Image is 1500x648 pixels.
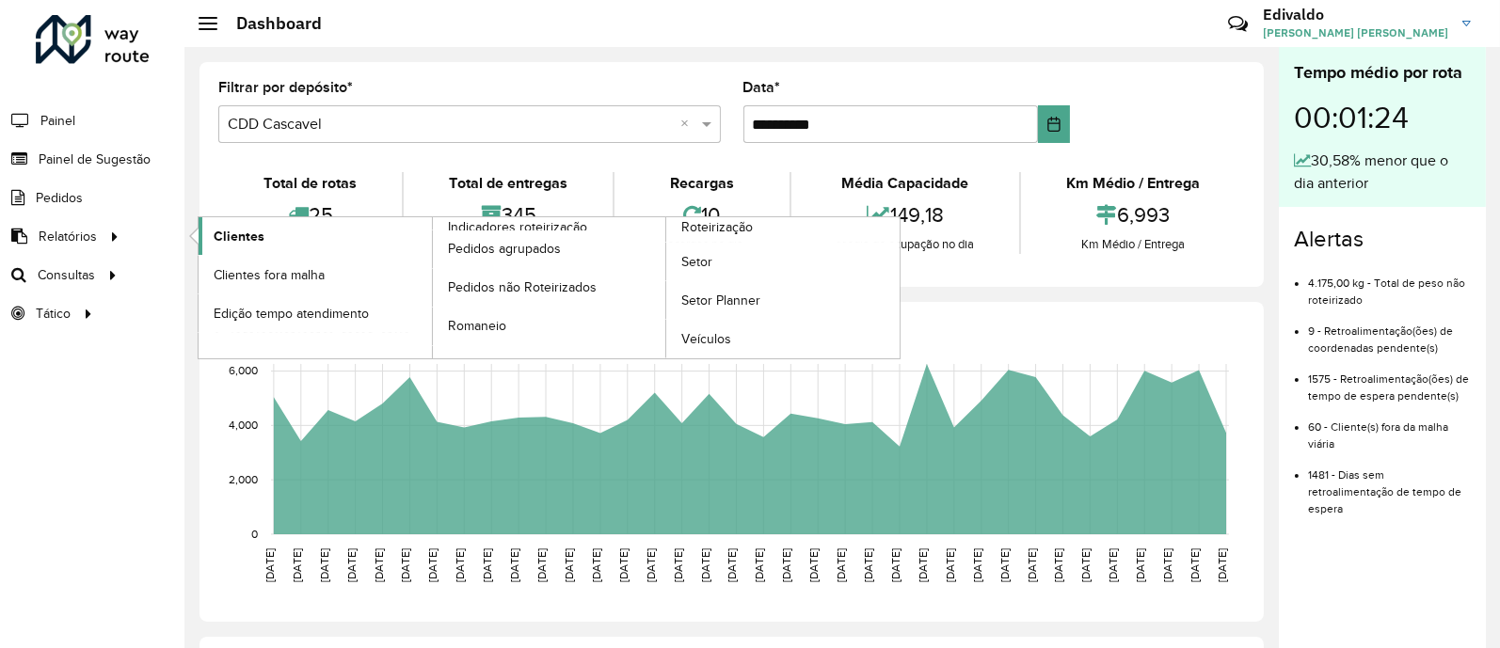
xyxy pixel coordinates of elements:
h4: Alertas [1294,226,1471,253]
li: 1481 - Dias sem retroalimentação de tempo de espera [1308,452,1471,517]
text: [DATE] [1053,548,1065,582]
span: [PERSON_NAME] [PERSON_NAME] [1263,24,1448,41]
span: Clientes fora malha [214,265,325,285]
text: [DATE] [1189,548,1201,582]
a: Setor [666,243,900,280]
button: Choose Date [1038,105,1070,143]
text: [DATE] [835,548,847,582]
div: Recargas [619,172,784,195]
span: Setor [681,252,712,272]
text: [DATE] [780,548,792,582]
text: [DATE] [1161,548,1173,582]
span: Indicadores roteirização [448,217,587,237]
li: 1575 - Retroalimentação(ões) de tempo de espera pendente(s) [1308,356,1471,404]
span: Romaneio [448,316,506,336]
span: Veículos [681,329,731,349]
text: [DATE] [672,548,684,582]
div: 345 [408,195,608,235]
span: Pedidos [36,188,83,208]
text: [DATE] [1134,548,1146,582]
div: Média de ocupação no dia [796,235,1014,254]
text: [DATE] [699,548,711,582]
span: Pedidos não Roteirizados [448,277,597,297]
div: 6,993 [1026,195,1240,235]
text: [DATE] [645,548,657,582]
text: 4,000 [229,419,258,432]
text: [DATE] [944,548,956,582]
text: [DATE] [535,548,548,582]
a: Veículos [666,320,900,357]
a: Pedidos não Roteirizados [433,269,666,307]
text: [DATE] [998,548,1011,582]
span: Roteirização [681,217,753,237]
a: Romaneio [433,308,666,345]
text: [DATE] [481,548,493,582]
li: 60 - Cliente(s) fora da malha viária [1308,404,1471,452]
text: [DATE] [1080,548,1093,582]
text: [DATE] [726,548,739,582]
text: [DATE] [263,548,276,582]
text: [DATE] [318,548,330,582]
text: [DATE] [563,548,575,582]
a: Edição tempo atendimento [199,294,432,332]
a: Clientes [199,217,432,255]
text: [DATE] [889,548,902,582]
text: [DATE] [862,548,874,582]
text: [DATE] [590,548,602,582]
a: Contato Rápido [1218,4,1258,44]
div: Média Capacidade [796,172,1014,195]
text: [DATE] [508,548,520,582]
div: 25 [223,195,397,235]
text: [DATE] [426,548,439,582]
text: [DATE] [753,548,765,582]
a: Roteirização [433,217,901,358]
div: 149,18 [796,195,1014,235]
text: 2,000 [229,473,258,485]
div: Total de rotas [223,172,397,195]
text: 6,000 [229,365,258,377]
div: Km Médio / Entrega [1026,172,1240,195]
span: Clear all [681,113,697,135]
text: [DATE] [807,548,820,582]
span: Clientes [214,227,264,246]
div: Total de entregas [408,172,608,195]
a: Setor Planner [666,281,900,319]
text: [DATE] [454,548,466,582]
text: 0 [251,528,258,540]
text: [DATE] [373,548,385,582]
div: Tempo médio por rota [1294,60,1471,86]
li: 4.175,00 kg - Total de peso não roteirizado [1308,261,1471,308]
span: Edição tempo atendimento [214,304,369,324]
label: Filtrar por depósito [218,76,353,99]
span: Tático [36,304,71,324]
a: Pedidos agrupados [433,230,666,268]
span: Pedidos agrupados [448,239,561,259]
li: 9 - Retroalimentação(ões) de coordenadas pendente(s) [1308,308,1471,356]
span: Relatórios [39,227,97,246]
span: Painel [40,111,75,131]
text: [DATE] [971,548,983,582]
h2: Dashboard [217,13,322,34]
a: Clientes fora malha [199,256,432,293]
div: 30,58% menor que o dia anterior [1294,150,1471,195]
span: Setor Planner [681,291,760,310]
text: [DATE] [1216,548,1228,582]
text: [DATE] [345,548,358,582]
a: Indicadores roteirização [199,217,666,358]
text: [DATE] [617,548,630,582]
text: [DATE] [291,548,303,582]
label: Data [743,76,781,99]
span: Painel de Sugestão [39,150,151,169]
text: [DATE] [917,548,929,582]
div: 10 [619,195,784,235]
span: Consultas [38,265,95,285]
h3: Edivaldo [1263,6,1448,24]
text: [DATE] [399,548,411,582]
text: [DATE] [1107,548,1119,582]
div: 00:01:24 [1294,86,1471,150]
div: Km Médio / Entrega [1026,235,1240,254]
text: [DATE] [1026,548,1038,582]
